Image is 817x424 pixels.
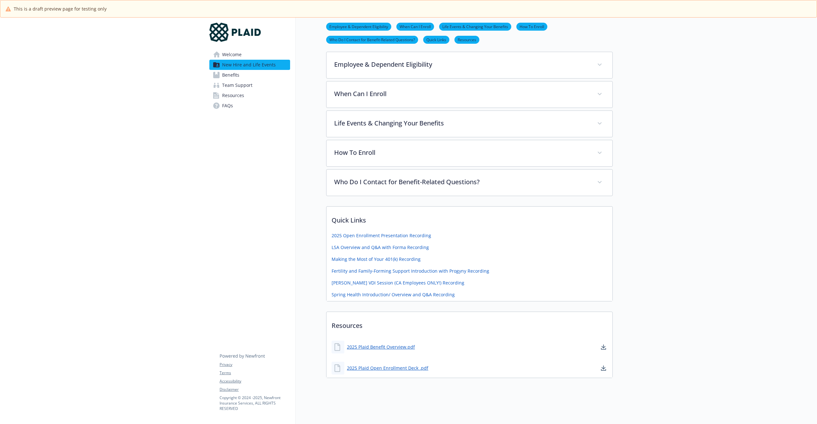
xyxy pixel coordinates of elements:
a: 2025 Plaid Open Enrollment Deck .pdf [347,365,428,371]
div: How To Enroll [326,140,612,166]
a: Employee & Dependent Eligibility [326,23,391,29]
div: When Can I Enroll [326,81,612,108]
div: Employee & Dependent Eligibility [326,52,612,78]
p: Quick Links [326,207,612,230]
p: Employee & Dependent Eligibility [334,60,589,69]
a: download document [600,364,607,372]
span: Benefits [222,70,239,80]
a: FAQs [209,101,290,111]
div: Life Events & Changing Your Benefits [326,111,612,137]
a: Who Do I Contact for Benefit-Related Questions? [326,36,418,42]
a: Resources [209,90,290,101]
a: Disclaimer [220,387,290,392]
a: 2025 Open Enrollment Presentation Recording [332,232,431,239]
p: Who Do I Contact for Benefit-Related Questions? [334,177,589,187]
a: download document [600,343,607,351]
a: Benefits [209,70,290,80]
span: New Hire and Life Events [222,60,276,70]
a: Resources [454,36,479,42]
a: How To Enroll [516,23,547,29]
a: Making the Most of Your 401(k) Recording [332,256,421,262]
a: Quick Links [423,36,449,42]
span: Team Support [222,80,252,90]
a: LSA Overview and Q&A with Forma Recording [332,244,429,251]
span: This is a draft preview page for testing only [14,5,107,12]
a: Terms [220,370,290,376]
span: Welcome [222,49,242,60]
a: [PERSON_NAME] VDI Session (CA Employees ONLY!) Recording [332,279,464,286]
a: Spring Health Introduction/ Overview and Q&A Recording [332,291,455,298]
a: Life Events & Changing Your Benefits [439,23,511,29]
a: 2025 Plaid Benefit Overview.pdf [347,344,415,350]
a: Team Support [209,80,290,90]
a: Welcome [209,49,290,60]
div: Who Do I Contact for Benefit-Related Questions? [326,170,612,196]
a: New Hire and Life Events [209,60,290,70]
a: Privacy [220,362,290,367]
p: How To Enroll [334,148,589,157]
a: Fertility and Family-Forming Support Introduction with Progyny Recording [332,268,489,274]
a: When Can I Enroll [396,23,434,29]
a: Accessibility [220,378,290,384]
p: Resources [326,312,612,336]
span: Resources [222,90,244,101]
span: FAQs [222,101,233,111]
p: Life Events & Changing Your Benefits [334,118,589,128]
p: When Can I Enroll [334,89,589,99]
p: Copyright © 2024 - 2025 , Newfront Insurance Services, ALL RIGHTS RESERVED [220,395,290,411]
